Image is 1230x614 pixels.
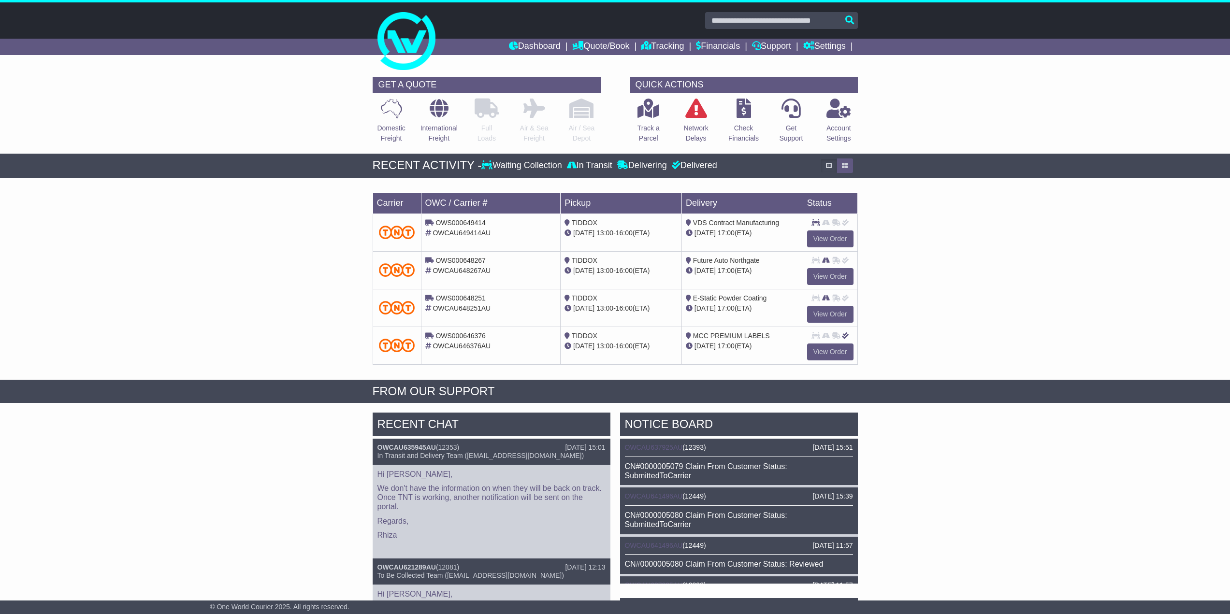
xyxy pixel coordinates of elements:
[718,267,735,274] span: 17:00
[561,192,682,214] td: Pickup
[641,39,684,55] a: Tracking
[433,267,491,274] span: OWCAU648267AU
[625,443,683,451] a: OWCAU637925AU
[812,581,853,589] div: [DATE] 11:57
[807,343,854,360] a: View Order
[616,229,633,237] span: 16:00
[693,332,770,340] span: MCC PREMIUM LABELS
[625,542,683,549] a: OWCAU641496AU
[377,563,606,571] div: ( )
[683,98,709,149] a: NetworkDelays
[693,294,767,302] span: E-Static Powder Coating
[637,123,660,143] p: Track a Parcel
[625,542,853,550] div: ( )
[421,192,561,214] td: OWC / Carrier #
[572,332,597,340] span: TIDDOX
[438,443,457,451] span: 12353
[779,98,803,149] a: GetSupport
[695,267,716,274] span: [DATE]
[564,303,678,314] div: - (ETA)
[373,192,421,214] td: Carrier
[564,266,678,276] div: - (ETA)
[695,229,716,237] span: [DATE]
[565,443,605,452] div: [DATE] 15:01
[718,342,735,350] span: 17:00
[596,267,613,274] span: 13:00
[826,98,852,149] a: AccountSettings
[379,301,415,314] img: TNT_Domestic.png
[812,443,853,452] div: [DATE] 15:51
[596,304,613,312] span: 13:00
[377,443,606,452] div: ( )
[693,219,779,227] span: VDS Contract Manufacturing
[433,304,491,312] span: OWCAU648251AU
[377,563,436,571] a: OWCAU621289AU
[379,339,415,352] img: TNT_Domestic.png
[616,342,633,350] span: 16:00
[572,294,597,302] span: TIDDOX
[807,306,854,323] a: View Order
[681,192,803,214] td: Delivery
[669,160,717,171] div: Delivered
[433,229,491,237] span: OWCAU649414AU
[779,123,803,143] p: Get Support
[625,511,853,529] div: CN#0000005080 Claim From Customer Status: SubmittedToCarrier
[686,266,799,276] div: (ETA)
[686,303,799,314] div: (ETA)
[435,294,486,302] span: OWS000648251
[520,123,549,143] p: Air & Sea Freight
[625,443,853,452] div: ( )
[625,462,853,480] div: CN#0000005079 Claim From Customer Status: SubmittedToCarrier
[481,160,564,171] div: Waiting Collection
[420,123,458,143] p: International Freight
[812,542,853,550] div: [DATE] 11:57
[373,413,610,439] div: RECENT CHAT
[620,413,858,439] div: NOTICE BOARD
[435,257,486,264] span: OWS000648267
[569,123,595,143] p: Air / Sea Depot
[693,257,760,264] span: Future Auto Northgate
[373,385,858,399] div: FROM OUR SUPPORT
[683,123,708,143] p: Network Delays
[377,443,436,451] a: OWCAU635945AU
[625,559,853,569] div: CN#0000005080 Claim From Customer Status: Reviewed
[718,229,735,237] span: 17:00
[728,123,759,143] p: Check Financials
[210,603,349,611] span: © One World Courier 2025. All rights reserved.
[572,39,629,55] a: Quote/Book
[435,332,486,340] span: OWS000646376
[685,443,704,451] span: 12393
[377,571,564,579] span: To Be Collected Team ([EMAIL_ADDRESS][DOMAIN_NAME])
[803,192,857,214] td: Status
[616,304,633,312] span: 16:00
[564,341,678,351] div: - (ETA)
[596,342,613,350] span: 13:00
[564,228,678,238] div: - (ETA)
[718,304,735,312] span: 17:00
[573,304,594,312] span: [DATE]
[420,98,458,149] a: InternationalFreight
[376,98,405,149] a: DomesticFreight
[377,470,606,479] p: Hi [PERSON_NAME],
[685,542,704,549] span: 12449
[686,228,799,238] div: (ETA)
[573,229,594,237] span: [DATE]
[509,39,561,55] a: Dashboard
[377,484,606,512] p: We don't have the information on when they will be back on track. Once TNT is working, another no...
[377,452,584,459] span: In Transit and Delivery Team ([EMAIL_ADDRESS][DOMAIN_NAME])
[373,77,601,93] div: GET A QUOTE
[696,39,740,55] a: Financials
[803,39,846,55] a: Settings
[728,98,759,149] a: CheckFinancials
[685,492,704,500] span: 12449
[435,219,486,227] span: OWS000649414
[475,123,499,143] p: Full Loads
[438,563,457,571] span: 12081
[565,563,605,571] div: [DATE] 12:13
[625,581,853,589] div: ( )
[616,267,633,274] span: 16:00
[379,263,415,276] img: TNT_Domestic.png
[377,516,606,526] p: Regards,
[752,39,791,55] a: Support
[373,158,482,172] div: RECENT ACTIVITY -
